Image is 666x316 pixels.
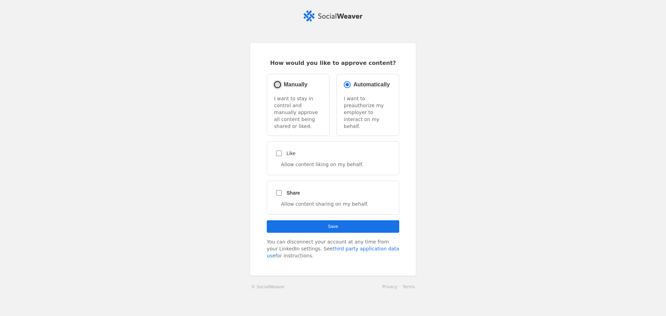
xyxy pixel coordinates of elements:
[342,95,393,130] p: I want to preauthorize my employer to interact on my behalf.
[353,82,390,87] span: Automatically
[287,151,296,156] span: Like
[267,220,399,233] button: Save
[251,283,285,290] a: © SocialWeaver
[284,82,307,87] span: Manually
[267,246,399,258] a: third party application data use
[403,284,415,289] a: Terms
[281,161,393,168] p: Allow content liking on my behalf.
[281,200,393,207] p: Allow content sharing on my behalf.
[267,238,399,259] div: You can disconnect your account at any time from your LinkedIn settings. See for instructions.
[267,74,399,136] mat-radio-group: Select an option
[382,284,397,289] a: Privacy
[270,59,396,67] span: How would you like to approve content?
[398,283,403,290] li: ·
[328,224,338,229] span: Save
[287,190,300,196] span: Share
[273,95,324,130] p: I want to stay in control and manually approve all content being shared or liked.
